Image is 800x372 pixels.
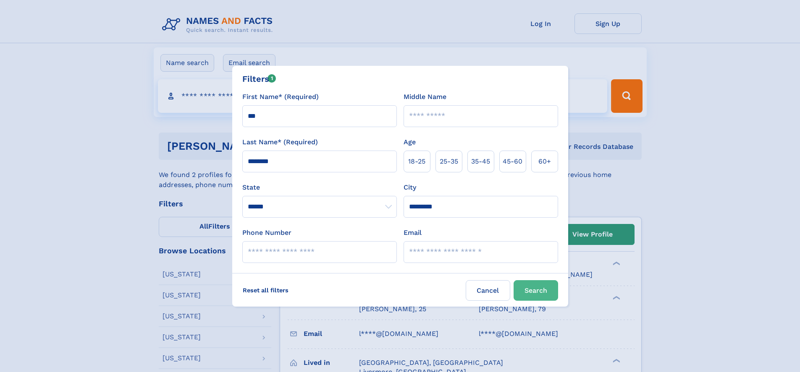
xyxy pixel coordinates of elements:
span: 60+ [538,156,551,166]
label: First Name* (Required) [242,92,319,102]
label: Age [404,137,416,147]
label: Last Name* (Required) [242,137,318,147]
label: State [242,182,397,193]
label: Reset all filters [237,280,294,300]
label: Cancel [466,280,510,301]
span: 18‑25 [408,156,425,166]
label: City [404,182,416,193]
label: Middle Name [404,92,446,102]
button: Search [514,280,558,301]
span: 35‑45 [471,156,490,166]
span: 45‑60 [503,156,522,166]
label: Email [404,228,422,238]
div: Filters [242,73,276,85]
label: Phone Number [242,228,291,238]
span: 25‑35 [440,156,458,166]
